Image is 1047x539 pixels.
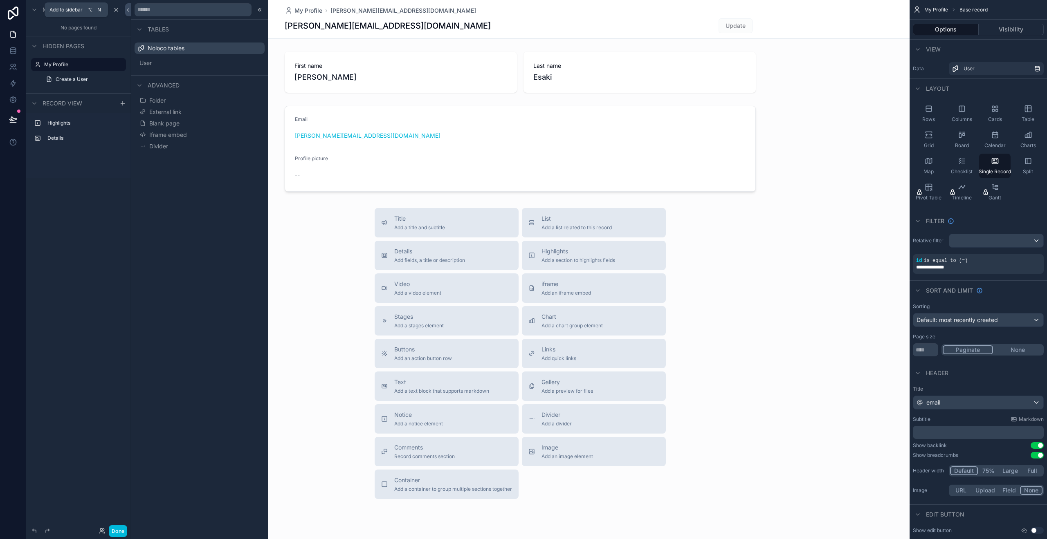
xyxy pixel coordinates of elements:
span: Comments [394,443,455,452]
button: Calendar [979,127,1011,152]
span: Add a video element [394,290,441,296]
span: Add a stages element [394,322,444,329]
button: Pivot Table [913,180,944,204]
span: N [96,7,102,13]
button: None [993,345,1043,354]
div: scrollable content [913,426,1044,439]
button: Single Record [979,154,1011,178]
span: Divider [149,142,168,150]
button: DividerAdd a divider [522,404,666,434]
button: Default [950,466,978,475]
a: [PERSON_NAME][EMAIL_ADDRESS][DOMAIN_NAME] [330,7,476,15]
span: Header [926,369,948,377]
button: HighlightsAdd a section to highlights fields [522,241,666,270]
span: Pivot Table [916,195,941,201]
span: Image [541,443,593,452]
span: Add a list related to this record [541,224,612,231]
span: Title [394,215,445,223]
button: DetailsAdd fields, a title or description [375,241,519,270]
div: No pages found [26,20,131,36]
div: Show breadcrumbs [913,452,958,458]
span: Create a User [56,76,88,83]
button: Board [946,127,977,152]
span: Add to sidebar [49,7,83,13]
span: Highlights [541,247,615,255]
span: Checklist [951,168,973,175]
button: CommentsRecord comments section [375,437,519,466]
span: Rows [922,116,935,123]
label: Title [913,386,1044,392]
button: Cards [979,101,1011,126]
span: Buttons [394,345,452,353]
button: iframeAdd an iframe embed [522,273,666,303]
button: Field [999,486,1020,495]
span: Add quick links [541,355,576,362]
span: Timeline [952,195,972,201]
button: TitleAdd a title and subtitle [375,208,519,237]
a: Create a User [41,73,126,86]
span: User [139,59,152,67]
span: Cards [988,116,1002,123]
label: Data [913,65,946,72]
button: Checklist [946,154,977,178]
span: Calendar [984,142,1006,149]
button: LinksAdd quick links [522,339,666,368]
button: Paginate [943,345,993,354]
h1: [PERSON_NAME][EMAIL_ADDRESS][DOMAIN_NAME] [285,20,491,31]
button: Folder [138,95,261,106]
span: Add a notice element [394,420,443,427]
span: Gallery [541,378,593,386]
button: Rows [913,101,944,126]
span: Hidden pages [43,42,84,50]
label: Relative filter [913,237,946,244]
button: External link [138,106,261,118]
span: iframe [541,280,591,288]
button: Large [999,466,1022,475]
button: Gantt [979,180,1011,204]
span: Single Record [979,168,1011,175]
span: Tables [148,25,169,34]
label: Sorting [913,303,930,310]
span: Add a chart group element [541,322,603,329]
button: ButtonsAdd an action button row [375,339,519,368]
span: Filter [926,217,944,225]
span: Board [955,142,969,149]
button: Table [1012,101,1044,126]
span: Table [1022,116,1034,123]
button: Split [1012,154,1044,178]
button: Charts [1012,127,1044,152]
span: Add a divider [541,420,572,427]
button: Options [913,24,979,35]
span: id [916,258,922,264]
div: Show backlink [913,442,947,449]
span: Split [1023,168,1033,175]
span: View [926,45,941,54]
label: Details [47,135,119,141]
span: Map [923,168,934,175]
span: Add a container to group multiple sections together [394,486,512,492]
span: Folder [149,96,166,105]
span: Advanced [148,81,180,89]
button: Columns [946,101,977,126]
span: Gantt [989,195,1001,201]
span: Add a text block that supports markdown [394,388,489,394]
button: Blank page [138,118,261,129]
span: Markdown [1019,416,1044,423]
button: ImageAdd an image element [522,437,666,466]
button: Default: most recently created [913,313,1044,327]
button: ContainerAdd a container to group multiple sections together [375,470,519,499]
span: Edit button [926,510,964,519]
span: Text [394,378,489,386]
span: Layout [926,85,949,93]
button: ChartAdd a chart group element [522,306,666,335]
button: Map [913,154,944,178]
label: My Profile [44,61,121,68]
span: Links [541,345,576,353]
span: Add a section to highlights fields [541,257,615,264]
button: Divider [138,141,261,152]
span: Iframe embed [149,131,187,139]
button: TextAdd a text block that supports markdown [375,371,519,401]
a: Markdown [1011,416,1044,423]
span: is equal to (=) [923,258,968,264]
